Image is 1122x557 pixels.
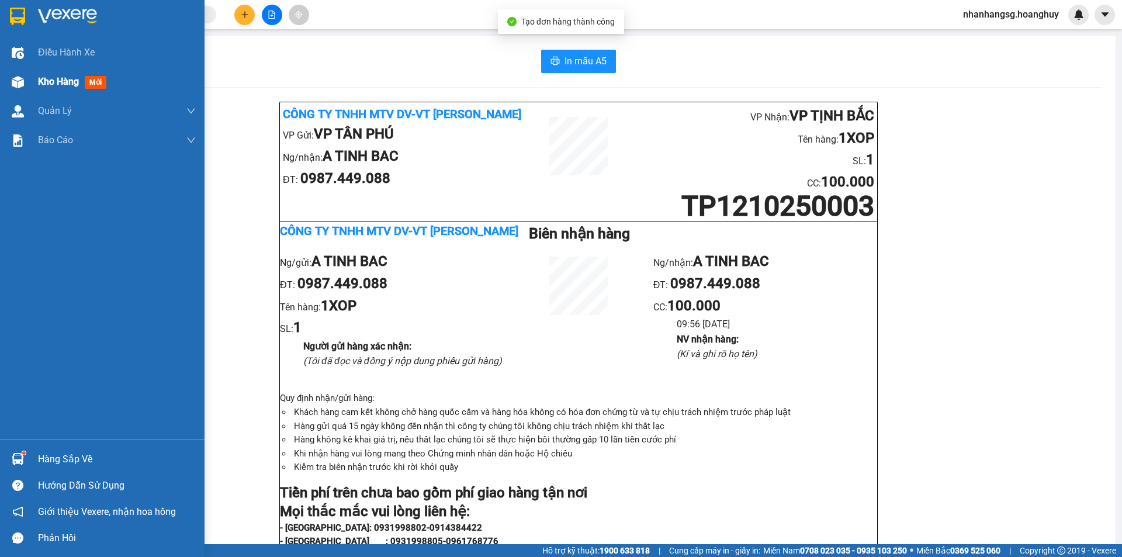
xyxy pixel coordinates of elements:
span: file-add [268,11,276,19]
div: Hướng dẫn sử dụng [38,477,196,494]
span: : [141,76,196,87]
img: icon-new-feature [1073,9,1084,20]
span: copyright [1057,546,1065,555]
b: NV nhận hàng : [677,334,739,345]
span: Cung cấp máy in - giấy in: [669,544,760,557]
h1: TP1210250003 [628,193,874,219]
li: SL: [116,47,197,70]
b: A TINH BAC [323,148,399,164]
li: Tên hàng: [116,26,197,48]
span: nhanhangsg.hoanghuy [954,7,1068,22]
li: Hàng gửi quá 15 ngày không đến nhận thì công ty chúng tôi không chịu trách nhiệm khi thất lạc [292,420,877,434]
strong: 0369 525 060 [950,546,1000,555]
b: VP TÂN PHÚ [314,126,394,142]
span: Điều hành xe [38,45,95,60]
b: A TINH BAC [311,253,387,269]
li: VP Nhận: [116,4,197,26]
li: SL: [628,149,874,171]
li: CC [116,70,197,92]
li: Khi nhận hàng vui lòng mang theo Chứng minh nhân dân hoặc Hộ chiếu [292,447,877,461]
b: 100.000 [667,297,721,314]
li: VP Gửi: [283,123,529,146]
span: Báo cáo [38,133,73,147]
span: In mẫu A5 [565,54,607,68]
li: Ng/gửi: [280,251,504,273]
span: Tạo đơn hàng thành công [521,17,615,26]
span: | [659,544,660,557]
img: warehouse-icon [12,453,24,465]
b: 1XOP [161,28,196,44]
li: VP Nhận: [628,105,874,127]
span: Miền Bắc [916,544,1000,557]
img: solution-icon [12,134,24,147]
span: | [1009,544,1011,557]
i: (Kí và ghi rõ họ tên) [677,348,757,359]
button: printerIn mẫu A5 [541,50,616,73]
button: aim [289,5,309,25]
b: VP TÂN PHÚ [34,79,115,96]
strong: Tiền phí trên chưa bao gồm phí giao hàng tận nơi [280,485,587,501]
i: (Tôi đã đọc và đồng ý nộp dung phiếu gửi hàng) [303,355,502,366]
button: caret-down [1095,5,1115,25]
span: aim [295,11,303,19]
b: 0987.449.088 [297,275,387,292]
li: ĐT: [283,168,529,190]
span: : [665,302,721,313]
strong: Mọi thắc mắc vui lòng liên hệ: [280,503,470,520]
li: VP Gửi: [4,77,84,99]
span: question-circle [12,480,23,491]
span: ⚪️ [910,548,913,553]
div: Phản hồi [38,530,196,547]
b: 1 [293,319,302,335]
li: Ng/nhận: [283,146,529,168]
span: Quản Lý [38,103,72,118]
b: Công ty TNHH MTV DV-VT [PERSON_NAME] [280,224,518,238]
b: Công ty TNHH MTV DV-VT [PERSON_NAME] [4,5,92,74]
b: 1XOP [839,130,874,146]
img: logo-vxr [10,8,25,25]
li: Hàng không kê khai giá trị, nếu thất lạc chúng tôi sẽ thực hiện bồi thường gấp 10 lần tiền cước phí [292,433,877,447]
b: 100.000 [821,174,874,190]
li: Ng/nhận: [653,251,877,273]
span: Miền Nam [763,544,907,557]
strong: - [GEOGRAPHIC_DATA] : 0931998805-0961768776 [280,536,498,546]
b: Người gửi hàng xác nhận : [303,341,411,352]
span: down [186,106,196,116]
b: VP TỊNH BẮC [155,6,240,22]
img: warehouse-icon [12,76,24,88]
button: file-add [262,5,282,25]
li: CC [628,171,874,193]
strong: 1900 633 818 [600,546,650,555]
span: printer [550,56,560,67]
span: Giới thiệu Vexere, nhận hoa hồng [38,504,176,519]
b: 0987.449.088 [670,275,760,292]
ul: CC [653,251,877,361]
span: Kho hàng [38,76,79,87]
sup: 1 [22,451,26,455]
span: mới [85,76,106,89]
span: plus [241,11,249,19]
li: Khách hàng cam kết không chở hàng quốc cấm và hàng hóa không có hóa đơn chứng từ và tự chịu trách... [292,406,877,420]
b: Biên nhận hàng [529,225,630,242]
b: 1 [866,151,874,168]
div: Hàng sắp về [38,451,196,468]
img: warehouse-icon [12,47,24,59]
li: ĐT: [280,273,504,295]
strong: 0708 023 035 - 0935 103 250 [800,546,907,555]
span: notification [12,506,23,517]
span: down [186,136,196,145]
b: 1XOP [321,297,356,314]
li: Kiểm tra biên nhận trước khi rời khỏi quầy [292,461,877,475]
b: 0987.449.088 [300,170,390,186]
b: Công ty TNHH MTV DV-VT [PERSON_NAME] [283,107,521,121]
b: A TINH BAC [693,253,769,269]
img: warehouse-icon [12,105,24,117]
li: SL: [280,317,504,339]
span: : [819,178,874,189]
li: Tên hàng: [628,127,874,150]
span: caret-down [1100,9,1110,20]
li: 09:56 [DATE] [677,317,877,331]
b: 100.000 [143,72,196,88]
strong: - [GEOGRAPHIC_DATA]: 0931998802-0914384422 [280,523,482,533]
span: check-circle [507,17,517,26]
